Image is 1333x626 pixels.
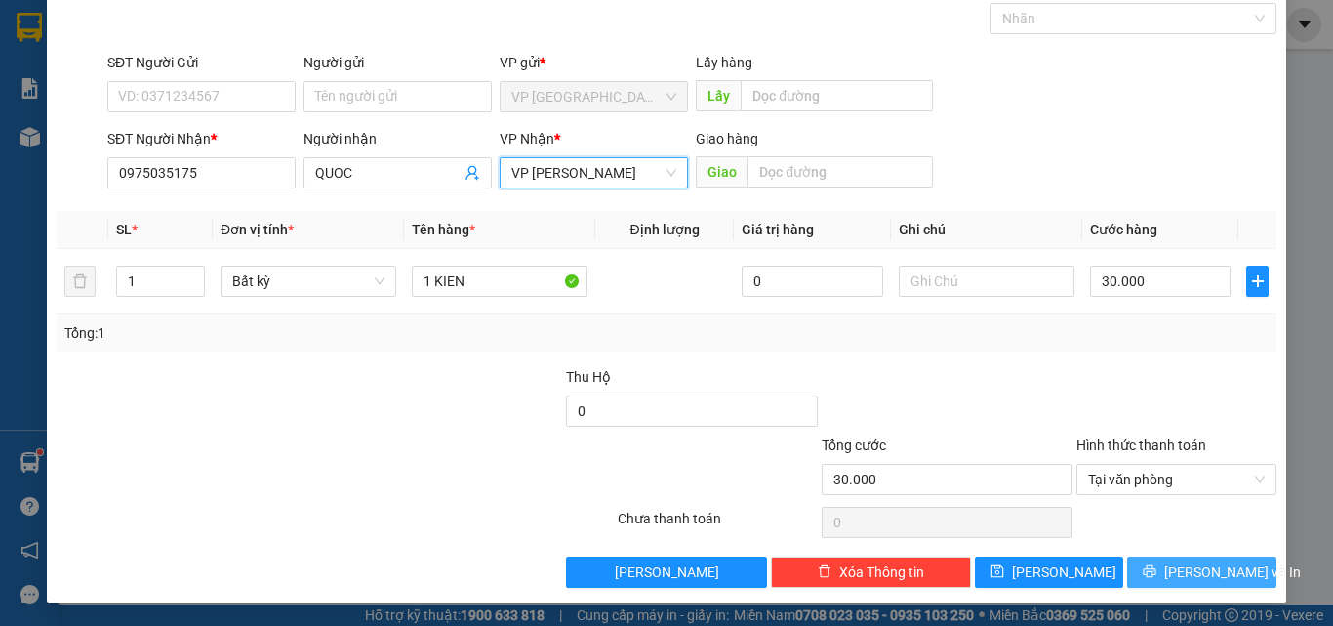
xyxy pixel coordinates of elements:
span: [PERSON_NAME] [615,562,719,583]
input: Dọc đường [741,80,933,111]
button: [PERSON_NAME] [566,557,766,588]
button: save[PERSON_NAME] [975,557,1124,588]
input: Dọc đường [747,156,933,188]
div: SĐT Người Nhận [107,128,296,149]
label: Hình thức thanh toán [1076,438,1206,453]
button: deleteXóa Thông tin [771,557,971,588]
span: Xóa Thông tin [839,562,924,583]
span: plus [1247,273,1268,289]
button: plus [1246,266,1269,297]
span: Lấy [696,80,741,111]
li: (c) 2017 [164,93,268,117]
div: Người nhận [303,128,492,149]
th: Ghi chú [891,211,1082,249]
button: printer[PERSON_NAME] và In [1127,557,1276,588]
span: VP Sài Gòn [511,82,676,111]
span: [PERSON_NAME] và In [1164,562,1301,583]
span: save [990,564,1004,580]
div: VP gửi [500,52,688,73]
span: printer [1143,564,1156,580]
span: Định lượng [629,222,699,237]
span: Bất kỳ [232,267,384,296]
span: Giao hàng [696,131,758,146]
span: VP Phan Thiết [511,158,676,188]
span: Tổng cước [822,438,886,453]
button: delete [64,266,96,297]
b: [DOMAIN_NAME] [164,74,268,90]
span: Thu Hộ [566,369,611,385]
span: Đơn vị tính [221,222,294,237]
img: logo.jpg [212,24,259,71]
input: Ghi Chú [899,266,1074,297]
div: Chưa thanh toán [616,508,820,542]
span: Giao [696,156,747,188]
input: 0 [742,266,882,297]
span: Tại văn phòng [1088,465,1265,494]
span: VP Nhận [500,131,554,146]
b: BIÊN NHẬN GỬI HÀNG HÓA [126,28,187,188]
span: Lấy hàng [696,55,752,70]
span: SL [116,222,132,237]
span: user-add [465,165,480,181]
span: Cước hàng [1090,222,1157,237]
div: Người gửi [303,52,492,73]
div: SĐT Người Gửi [107,52,296,73]
b: [PERSON_NAME] [24,126,110,218]
span: delete [818,564,831,580]
div: Tổng: 1 [64,322,516,344]
span: Tên hàng [412,222,475,237]
input: VD: Bàn, Ghế [412,266,587,297]
span: Giá trị hàng [742,222,814,237]
span: [PERSON_NAME] [1012,562,1116,583]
